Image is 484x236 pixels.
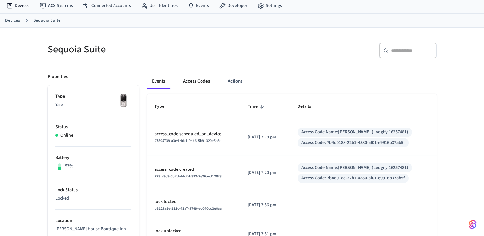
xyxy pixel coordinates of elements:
[155,138,221,144] span: 97595739-a3e4-4dcf-94b6-5b91320e5a6c
[60,132,73,139] p: Online
[55,217,131,224] p: Location
[248,102,266,112] span: Time
[55,187,131,193] p: Lock Status
[301,164,408,171] div: Access Code Name: [PERSON_NAME] (Lodgify 16257481)
[33,17,60,24] a: Sequoia Suite
[223,74,248,89] button: Actions
[155,166,232,173] p: access_code.created
[55,101,131,108] p: Yale
[155,131,232,138] p: access_code.scheduled_on_device
[469,219,476,230] img: SeamLogoGradient.69752ec5.svg
[55,93,131,100] p: Type
[155,102,172,112] span: Type
[178,74,215,89] button: Access Codes
[301,139,405,146] div: Access Code: 7b4d0188-22b1-4880-af01-e9916b37ab5f
[248,202,282,208] p: [DATE] 3:56 pm
[55,124,131,130] p: Status
[155,174,222,179] span: 229fe9c9-0b7d-44c7-b993-2e26aed12878
[248,169,282,176] p: [DATE] 7:20 pm
[248,134,282,141] p: [DATE] 7:20 pm
[5,17,20,24] a: Devices
[155,228,232,234] p: lock.unlocked
[301,175,405,182] div: Access Code: 7b4d0188-22b1-4880-af01-e9916b37ab5f
[48,43,238,56] h5: Sequoia Suite
[55,195,131,202] p: Locked
[115,93,131,109] img: Yale Assure Touchscreen Wifi Smart Lock, Satin Nickel, Front
[298,102,319,112] span: Details
[48,74,68,80] p: Properties
[155,206,222,211] span: b8128a9e-912c-43a7-8769-ed040cc3e0aa
[147,74,437,89] div: ant example
[55,226,131,232] p: [PERSON_NAME] House Boutique Inn
[155,199,232,205] p: lock.locked
[147,74,170,89] button: Events
[301,129,408,136] div: Access Code Name: [PERSON_NAME] (Lodgify 16257481)
[65,163,73,169] p: 53%
[55,154,131,161] p: Battery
